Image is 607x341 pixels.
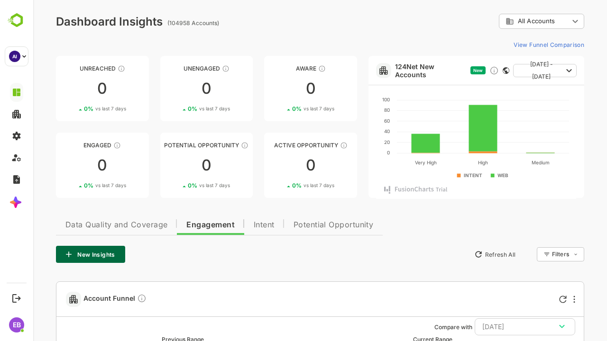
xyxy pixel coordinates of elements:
[480,64,543,77] button: [DATE] - [DATE]
[62,105,93,112] span: vs last 7 days
[456,66,466,75] div: Discover new ICP-fit accounts showing engagement — via intent surges, anonymous website visits, L...
[351,128,357,134] text: 40
[518,246,551,263] div: Filters
[307,142,314,149] div: These accounts have open opportunities which might be at any of the Sales Stages
[449,321,534,333] div: [DATE]
[221,221,241,229] span: Intent
[437,247,487,262] button: Refresh All
[62,182,93,189] span: vs last 7 days
[23,246,92,263] button: New Insights
[134,19,189,27] ag: (104958 Accounts)
[540,296,542,303] div: More
[127,65,220,72] div: Unengaged
[440,68,450,73] span: New
[231,133,324,198] a: Active OpportunityThese accounts have open opportunities which might be at any of the Sales Stage...
[231,158,324,173] div: 0
[104,294,113,305] div: Compare Funnel to any previous dates, and click on any plot in the current funnel to view the det...
[231,56,324,121] a: AwareThese accounts have just entered the buying cycle and need further nurturing00%vs last 7 days
[127,56,220,121] a: UnengagedThese accounts have not shown enough engagement and need nurturing00%vs last 7 days
[270,182,301,189] span: vs last 7 days
[23,56,116,121] a: UnreachedThese accounts have not been engaged with for a defined time period00%vs last 7 days
[445,160,455,166] text: High
[351,118,357,124] text: 60
[50,294,113,305] span: Account Funnel
[498,160,516,165] text: Medium
[127,133,220,198] a: Potential OpportunityThese accounts are MQAs and can be passed on to Inside Sales00%vs last 7 days
[362,63,433,79] a: 124Net New Accounts
[349,97,357,102] text: 100
[10,292,23,305] button: Logout
[487,58,529,83] span: [DATE] - [DATE]
[5,11,29,29] img: BambooboxLogoMark.f1c84d78b4c51b1a7b5f700c9845e183.svg
[32,221,134,229] span: Data Quality and Coverage
[477,37,551,52] button: View Funnel Comparison
[351,139,357,145] text: 20
[9,51,20,62] div: AI
[354,150,357,155] text: 0
[80,142,88,149] div: These accounts are warm, further nurturing would qualify them to MQAs
[155,105,197,112] div: 0 %
[153,221,202,229] span: Engagement
[23,133,116,198] a: EngagedThese accounts are warm, further nurturing would qualify them to MQAs00%vs last 7 days
[259,105,301,112] div: 0 %
[351,107,357,113] text: 80
[401,323,439,331] ag: Compare with
[166,182,197,189] span: vs last 7 days
[127,158,220,173] div: 0
[231,65,324,72] div: Aware
[208,142,215,149] div: These accounts are MQAs and can be passed on to Inside Sales
[260,221,340,229] span: Potential Opportunity
[155,182,197,189] div: 0 %
[9,317,24,332] div: EB
[23,158,116,173] div: 0
[231,142,324,149] div: Active Opportunity
[231,81,324,96] div: 0
[166,105,197,112] span: vs last 7 days
[259,182,301,189] div: 0 %
[23,142,116,149] div: Engaged
[127,142,220,149] div: Potential Opportunity
[526,296,533,303] div: Refresh
[441,318,542,335] button: [DATE]
[270,105,301,112] span: vs last 7 days
[23,81,116,96] div: 0
[466,12,551,31] div: All Accounts
[51,105,93,112] div: 0 %
[23,65,116,72] div: Unreached
[189,65,196,72] div: These accounts have not shown enough engagement and need nurturing
[519,251,536,258] div: Filters
[382,160,404,166] text: Very High
[285,65,293,72] div: These accounts have just entered the buying cycle and need further nurturing
[485,18,522,25] span: All Accounts
[469,67,476,74] div: This card does not support filter and segments
[127,81,220,96] div: 0
[472,17,536,26] div: All Accounts
[23,15,129,28] div: Dashboard Insights
[84,65,92,72] div: These accounts have not been engaged with for a defined time period
[51,182,93,189] div: 0 %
